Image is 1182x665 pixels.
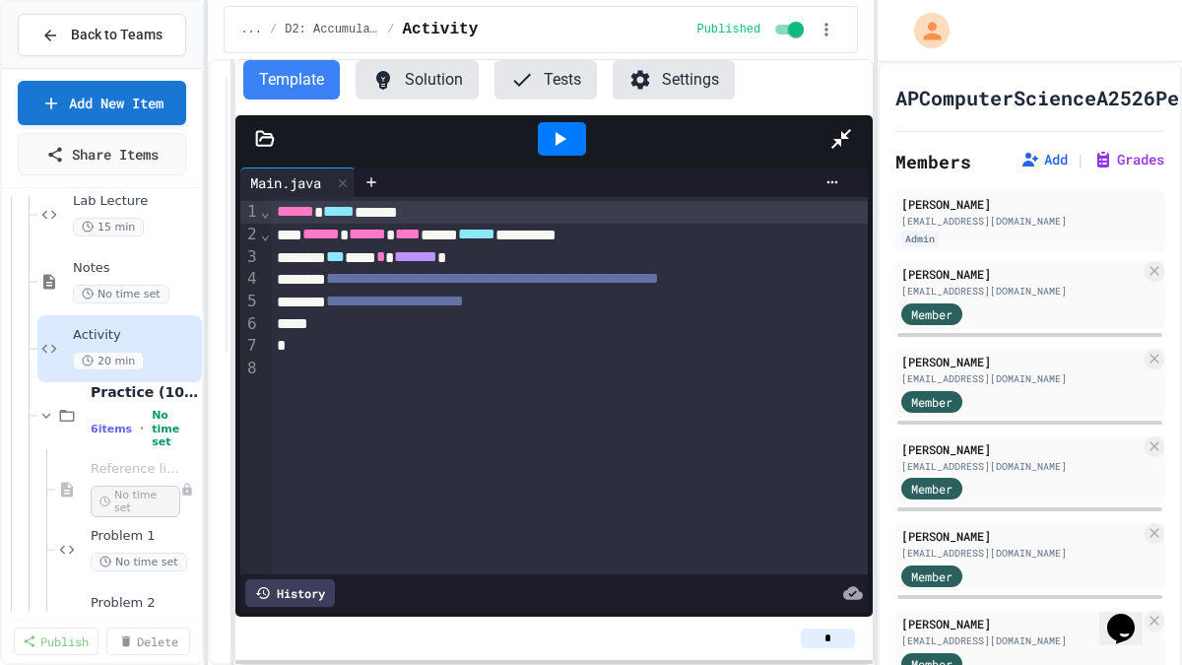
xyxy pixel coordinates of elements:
[91,486,180,517] span: No time set
[240,291,260,313] div: 5
[240,246,260,269] div: 3
[240,172,331,193] div: Main.java
[696,18,808,41] div: Content is published and visible to students
[901,371,1141,386] div: [EMAIL_ADDRESS][DOMAIN_NAME]
[901,615,1141,632] div: [PERSON_NAME]
[245,579,335,607] div: History
[91,461,180,478] span: Reference link
[18,81,186,125] a: Add New Item
[402,18,478,41] span: Activity
[285,22,379,37] span: D2: Accumulators and Summation
[152,409,198,448] span: No time set
[1020,150,1068,169] button: Add
[911,567,952,585] span: Member
[901,459,1141,474] div: [EMAIL_ADDRESS][DOMAIN_NAME]
[240,335,260,357] div: 7
[911,480,952,498] span: Member
[911,393,952,411] span: Member
[71,25,163,45] span: Back to Teams
[91,383,198,401] span: Practice (10 mins)
[356,60,479,100] button: Solution
[14,628,98,655] a: Publish
[240,224,260,246] div: 2
[494,60,597,100] button: Tests
[140,421,144,436] span: •
[911,305,952,323] span: Member
[73,193,198,210] span: Lab Lecture
[613,60,735,100] button: Settings
[901,265,1141,283] div: [PERSON_NAME]
[1099,586,1162,645] iframe: chat widget
[901,527,1141,545] div: [PERSON_NAME]
[240,167,356,197] div: Main.java
[1093,150,1164,169] button: Grades
[91,553,187,571] span: No time set
[387,22,394,37] span: /
[240,313,260,335] div: 6
[240,268,260,291] div: 4
[73,285,169,303] span: No time set
[901,353,1141,370] div: [PERSON_NAME]
[901,440,1141,458] div: [PERSON_NAME]
[240,201,260,224] div: 1
[91,595,198,612] span: Problem 2
[18,14,186,56] button: Back to Teams
[240,22,262,37] span: ...
[893,8,954,53] div: My Account
[106,628,191,655] a: Delete
[73,327,198,344] span: Activity
[1076,148,1085,171] span: |
[91,528,198,545] span: Problem 1
[901,214,1158,229] div: [EMAIL_ADDRESS][DOMAIN_NAME]
[73,218,144,236] span: 15 min
[895,148,971,175] h2: Members
[73,260,198,277] span: Notes
[240,358,260,379] div: 8
[901,546,1141,561] div: [EMAIL_ADDRESS][DOMAIN_NAME]
[901,633,1141,648] div: [EMAIL_ADDRESS][DOMAIN_NAME]
[696,22,760,37] span: Published
[18,133,186,175] a: Share Items
[901,284,1141,299] div: [EMAIL_ADDRESS][DOMAIN_NAME]
[270,22,277,37] span: /
[901,195,1158,213] div: [PERSON_NAME]
[180,483,194,497] div: Unpublished
[243,60,340,100] button: Template
[91,423,132,435] span: 6 items
[901,231,939,247] div: Admin
[260,202,272,221] span: Fold line
[260,225,272,243] span: Fold line
[73,352,144,370] span: 20 min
